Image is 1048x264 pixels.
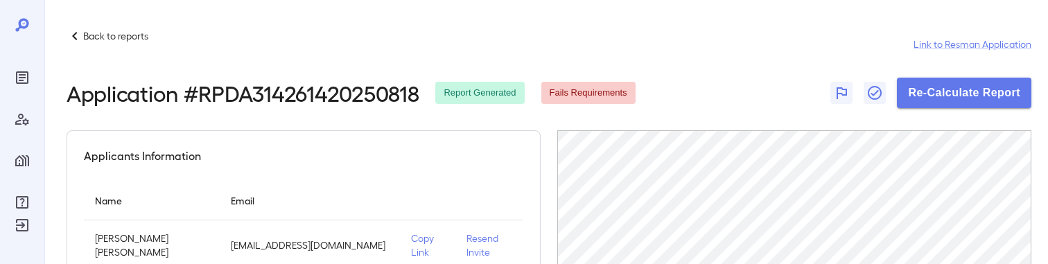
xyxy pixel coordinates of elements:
[914,37,1031,51] a: Link to Resman Application
[11,150,33,172] div: Manage Properties
[11,191,33,213] div: FAQ
[84,181,220,220] th: Name
[897,78,1031,108] button: Re-Calculate Report
[11,214,33,236] div: Log Out
[231,238,389,252] p: [EMAIL_ADDRESS][DOMAIN_NAME]
[864,82,886,104] button: Close Report
[11,67,33,89] div: Reports
[11,108,33,130] div: Manage Users
[411,231,444,259] p: Copy Link
[95,231,209,259] p: [PERSON_NAME] [PERSON_NAME]
[83,29,148,43] p: Back to reports
[435,87,524,100] span: Report Generated
[220,181,400,220] th: Email
[84,148,201,164] h5: Applicants Information
[67,80,419,105] h2: Application # RPDA314261420250818
[541,87,636,100] span: Fails Requirements
[830,82,853,104] button: Flag Report
[466,231,512,259] p: Resend Invite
